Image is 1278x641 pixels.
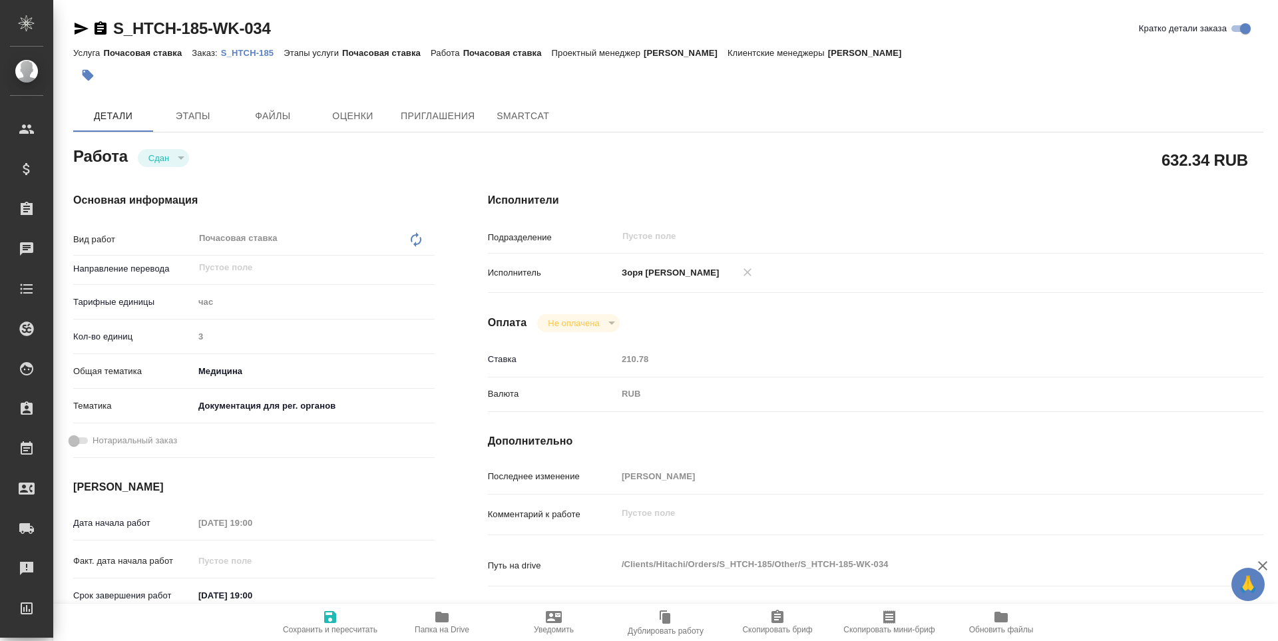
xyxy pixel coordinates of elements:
button: 🙏 [1231,568,1265,601]
input: Пустое поле [198,260,403,276]
p: Почасовая ставка [463,48,552,58]
h4: Дополнительно [488,433,1263,449]
button: Скопировать мини-бриф [833,604,945,641]
p: Путь на drive [488,559,617,572]
p: Ставка [488,353,617,366]
div: час [194,291,435,314]
input: ✎ Введи что-нибудь [194,586,310,605]
p: Проектный менеджер [552,48,644,58]
a: S_HTCH-185-WK-034 [113,19,271,37]
span: Кратко детали заказа [1139,22,1227,35]
input: Пустое поле [621,228,1168,244]
span: Этапы [161,108,225,124]
h4: Оплата [488,315,527,331]
button: Обновить файлы [945,604,1057,641]
p: Исполнитель [488,266,617,280]
p: [PERSON_NAME] [644,48,728,58]
p: [PERSON_NAME] [828,48,912,58]
button: Скопировать ссылку для ЯМессенджера [73,21,89,37]
button: Не оплачена [544,318,603,329]
span: Оценки [321,108,385,124]
span: Скопировать бриф [742,625,812,634]
p: Почасовая ставка [103,48,192,58]
button: Скопировать бриф [722,604,833,641]
p: Комментарий к работе [488,508,617,521]
h4: [PERSON_NAME] [73,479,435,495]
h4: Основная информация [73,192,435,208]
div: Сдан [537,314,619,332]
p: Кол-во единиц [73,330,194,343]
span: Папка на Drive [415,625,469,634]
span: Обновить файлы [969,625,1034,634]
p: Почасовая ставка [342,48,431,58]
button: Дублировать работу [610,604,722,641]
input: Пустое поле [194,513,310,533]
input: Пустое поле [617,467,1199,486]
button: Скопировать ссылку [93,21,108,37]
span: Скопировать мини-бриф [843,625,935,634]
span: Сохранить и пересчитать [283,625,377,634]
p: Подразделение [488,231,617,244]
h4: Исполнители [488,192,1263,208]
span: 🙏 [1237,570,1259,598]
a: S_HTCH-185 [221,47,284,58]
textarea: /Clients/Hitachi/Orders/S_HTCH-185/Other/S_HTCH-185-WK-034 [617,553,1199,576]
p: Факт. дата начала работ [73,554,194,568]
div: RUB [617,383,1199,405]
div: Документация для рег. органов [194,395,435,417]
span: Нотариальный заказ [93,434,177,447]
p: Этапы услуги [284,48,342,58]
button: Папка на Drive [386,604,498,641]
p: Дата начала работ [73,517,194,530]
div: Сдан [138,149,189,167]
p: Зоря [PERSON_NAME] [617,266,720,280]
p: Заказ: [192,48,220,58]
div: Медицина [194,360,435,383]
span: Файлы [241,108,305,124]
span: Детали [81,108,145,124]
p: Клиентские менеджеры [728,48,828,58]
span: Уведомить [534,625,574,634]
button: Уведомить [498,604,610,641]
p: Вид работ [73,233,194,246]
p: Работа [431,48,463,58]
button: Сохранить и пересчитать [274,604,386,641]
h2: Работа [73,143,128,167]
p: Срок завершения работ [73,589,194,602]
p: Тарифные единицы [73,296,194,309]
h2: 632.34 RUB [1162,148,1248,171]
p: S_HTCH-185 [221,48,284,58]
input: Пустое поле [194,327,435,346]
span: Дублировать работу [628,626,704,636]
p: Тематика [73,399,194,413]
p: Направление перевода [73,262,194,276]
input: Пустое поле [194,551,310,570]
p: Валюта [488,387,617,401]
p: Общая тематика [73,365,194,378]
p: Услуга [73,48,103,58]
button: Сдан [144,152,173,164]
button: Добавить тэг [73,61,103,90]
span: Приглашения [401,108,475,124]
span: SmartCat [491,108,555,124]
p: Последнее изменение [488,470,617,483]
input: Пустое поле [617,349,1199,369]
